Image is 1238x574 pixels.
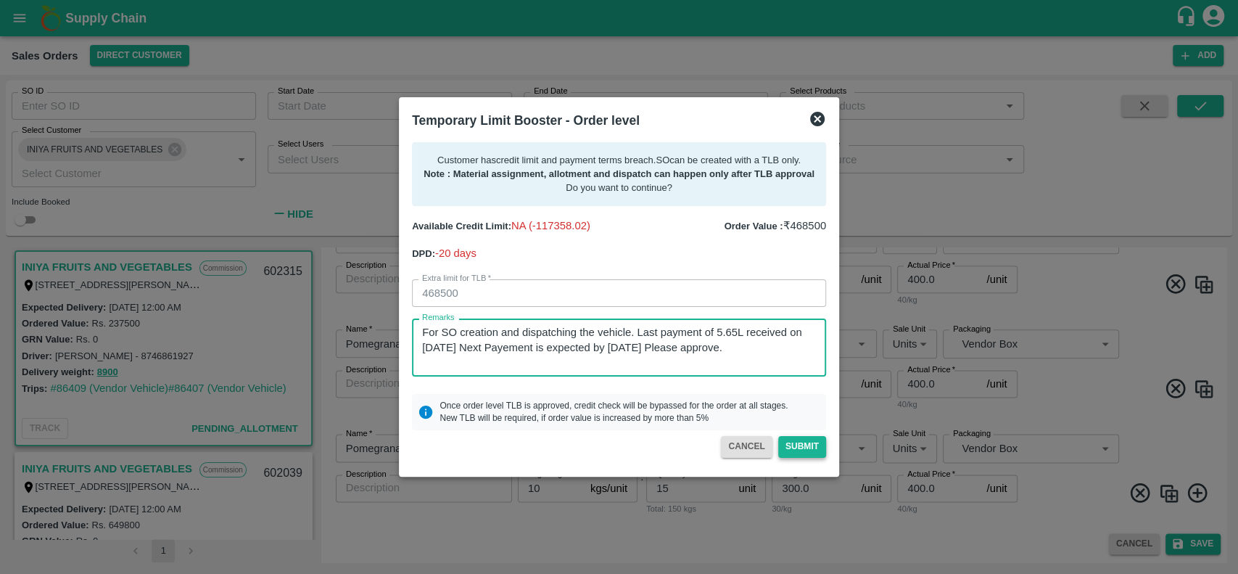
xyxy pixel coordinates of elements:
span: ₹ 468500 [783,220,826,231]
textarea: For SO creation and dispatching the vehicle. Last payment of 5.65L received on [DATE] Next Payeme... [422,325,816,371]
p: Customer has credit limit and payment terms breach . SO can be created with a TLB only. [424,154,814,168]
p: Note : Material assignment, allotment and dispatch can happen only after TLB approval [424,168,814,181]
p: Do you want to continue? [424,181,814,195]
b: Order Value : [724,221,783,231]
b: DPD: [412,248,435,259]
label: Remarks [422,312,455,324]
button: Submit [778,436,826,457]
span: -20 days [435,247,476,259]
span: NA (-117358.02) [511,220,590,231]
p: Once order level TLB is approved, credit check will be bypassed for the order at all stages. New ... [440,400,788,425]
input: Enter value [412,279,826,307]
label: Extra limit for TLB [422,273,491,284]
b: Temporary Limit Booster - Order level [412,113,640,128]
button: CANCEL [721,436,772,457]
b: Available Credit Limit: [412,221,511,231]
